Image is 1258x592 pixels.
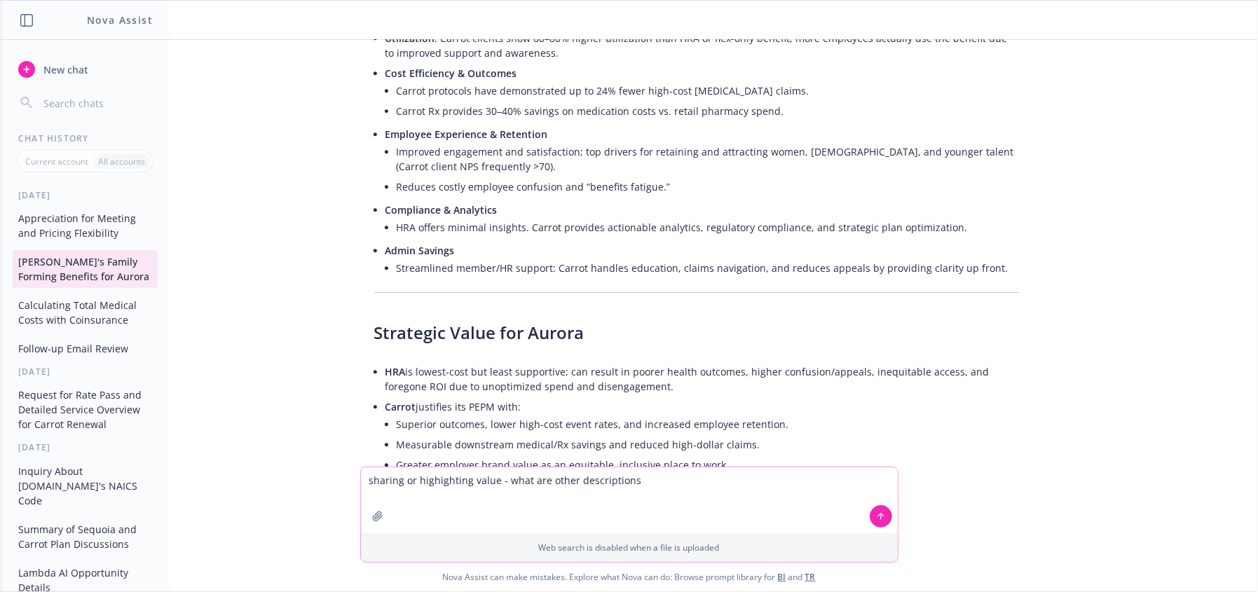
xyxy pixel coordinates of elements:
li: Greater employer brand value as an equitable, inclusive place to work. [397,455,1019,475]
button: New chat [13,57,158,82]
li: Improved engagement and satisfaction; top drivers for retaining and attracting women, [DEMOGRAPHI... [397,142,1019,177]
a: TR [805,571,816,583]
span: Nova Assist can make mistakes. Explore what Nova can do: Browse prompt library for and [6,563,1252,591]
div: [DATE] [1,189,169,201]
li: is lowest-cost but least supportive; can result in poorer health outcomes, higher confusion/appea... [385,362,1019,397]
li: Carrot Rx provides 30–40% savings on medication costs vs. retail pharmacy spend. [397,101,1019,121]
button: Calculating Total Medical Costs with Coinsurance [13,294,158,331]
textarea: sharing or highighting value - what are other descriptions [361,467,898,533]
li: Superior outcomes, lower high-cost event rates, and increased employee retention. [397,414,1019,434]
span: New chat [41,62,88,77]
div: [DATE] [1,441,169,453]
li: justifies its PEPM with: [385,397,1019,498]
button: [PERSON_NAME]'s Family Forming Benefits for Aurora [13,250,158,288]
button: Follow-up Email Review [13,337,158,360]
li: HRA offers minimal insights. Carrot provides actionable analytics, regulatory compliance, and str... [397,217,1019,238]
li: Measurable downstream medical/Rx savings and reduced high-dollar claims. [397,434,1019,455]
div: [DATE] [1,366,169,378]
p: Web search is disabled when a file is uploaded [369,542,889,553]
button: Appreciation for Meeting and Pricing Flexibility [13,207,158,245]
p: Current account [25,156,88,167]
span: Employee Experience & Retention [385,128,548,141]
span: HRA [385,365,406,378]
button: Request for Rate Pass and Detailed Service Overview for Carrot Renewal [13,383,158,436]
div: Chat History [1,132,169,144]
h1: Nova Assist [87,13,153,27]
button: Summary of Sequoia and Carrot Plan Discussions [13,518,158,556]
li: Reduces costly employee confusion and “benefits fatigue.” [397,177,1019,197]
span: Cost Efficiency & Outcomes [385,67,517,80]
li: Carrot protocols have demonstrated up to 24% fewer high-cost [MEDICAL_DATA] claims. [397,81,1019,101]
span: Compliance & Analytics [385,203,498,216]
li: Streamlined member/HR support: Carrot handles education, claims navigation, and reduces appeals b... [397,258,1019,278]
li: : Carrot clients show 60–80% higher utilization than HRA or flex-only benefit; more employees act... [385,28,1019,63]
span: Admin Savings [385,244,455,257]
p: All accounts [98,156,145,167]
a: BI [778,571,786,583]
button: Inquiry About [DOMAIN_NAME]'s NAICS Code [13,460,158,512]
input: Search chats [41,93,152,113]
h3: Strategic Value for Aurora [374,321,1019,345]
span: Carrot [385,400,416,413]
